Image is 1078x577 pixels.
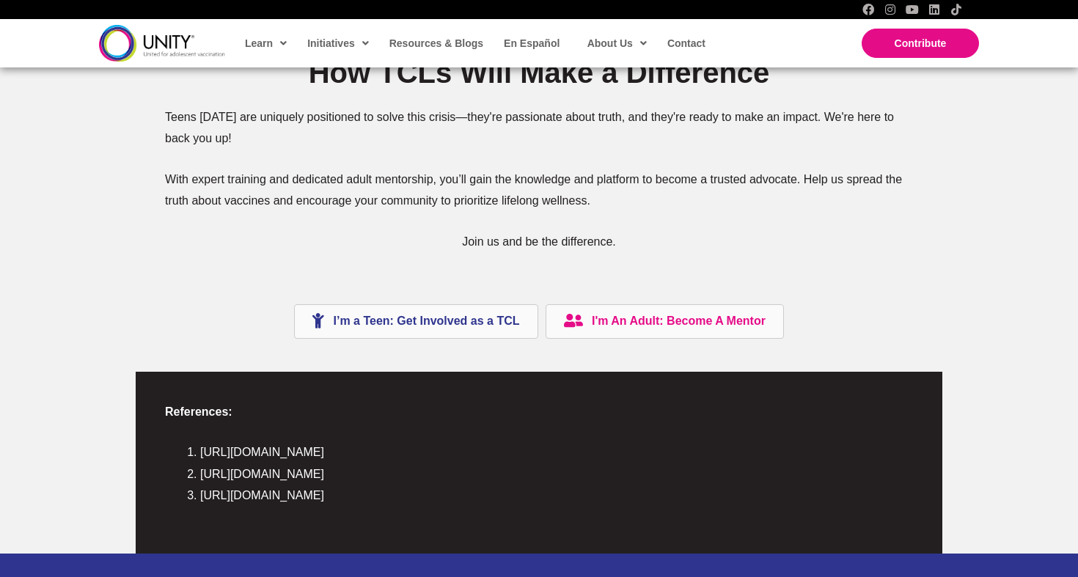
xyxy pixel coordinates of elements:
a: LinkedIn [928,4,940,15]
strong: References: [165,405,232,418]
span: Contact [667,37,705,49]
p: Join us and be the difference. [165,231,913,253]
a: [URL][DOMAIN_NAME] [200,446,324,458]
a: Contact [660,26,711,60]
a: About Us [580,26,653,60]
span: Learn [245,32,287,54]
p: Teens [DATE] are uniquely positioned to solve this crisis—they're passionate about truth, and the... [165,106,913,150]
a: Instagram [884,4,896,15]
span: En Español [504,37,560,49]
a: En Español [496,26,565,60]
span: I’m a Teen: Get Involved as a TCL [334,315,520,327]
span: Initiatives [307,32,369,54]
p: With expert training and dedicated adult mentorship, you’ll gain the knowledge and platform to be... [165,169,913,212]
a: [URL][DOMAIN_NAME] [200,468,324,480]
a: TikTok [950,4,962,15]
a: Contribute [862,29,979,58]
a: [URL][DOMAIN_NAME] [200,489,324,501]
a: I'm An Adult: Become A Mentor [546,304,784,339]
span: I'm An Adult: Become A Mentor [592,315,766,327]
img: unity-logo-dark [99,25,225,61]
a: I’m a Teen: Get Involved as a TCL [294,304,538,339]
a: Resources & Blogs [382,26,489,60]
span: Resources & Blogs [389,37,483,49]
h2: How TCLs Will Make a Difference [165,54,913,92]
span: Contribute [895,37,947,49]
a: YouTube [906,4,918,15]
a: Facebook [862,4,874,15]
span: About Us [587,32,647,54]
